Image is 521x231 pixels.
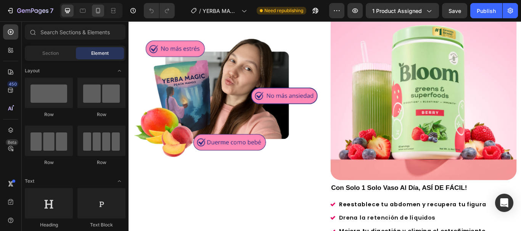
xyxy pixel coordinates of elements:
[6,139,18,145] div: Beta
[144,3,175,18] div: Undo/Redo
[91,50,109,57] span: Element
[25,111,73,118] div: Row
[495,194,513,212] div: Open Intercom Messenger
[25,159,73,166] div: Row
[470,3,502,18] button: Publish
[25,67,40,74] span: Layout
[25,24,125,40] input: Search Sections & Elements
[77,221,125,228] div: Text Block
[77,159,125,166] div: Row
[42,50,59,57] span: Section
[477,7,496,15] div: Publish
[50,6,53,15] p: 7
[203,7,238,15] span: YERBA MAGIC - LANDING 1 - BAJAR PESO
[245,209,417,218] strong: Reestablece tu abdomen y recupera tu figura
[113,175,125,187] span: Toggle open
[25,221,73,228] div: Heading
[236,190,394,198] strong: Con Solo 1 Solo Vaso Al Día, ASÍ DE FÁCIL!
[199,7,201,15] span: /
[129,21,521,231] iframe: Design area
[372,7,422,15] span: 1 product assigned
[442,3,467,18] button: Save
[3,3,57,18] button: 7
[25,178,34,185] span: Text
[7,81,18,87] div: 450
[113,65,125,77] span: Toggle open
[77,111,125,118] div: Row
[366,3,439,18] button: 1 product assigned
[264,7,303,14] span: Need republishing
[449,8,461,14] span: Save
